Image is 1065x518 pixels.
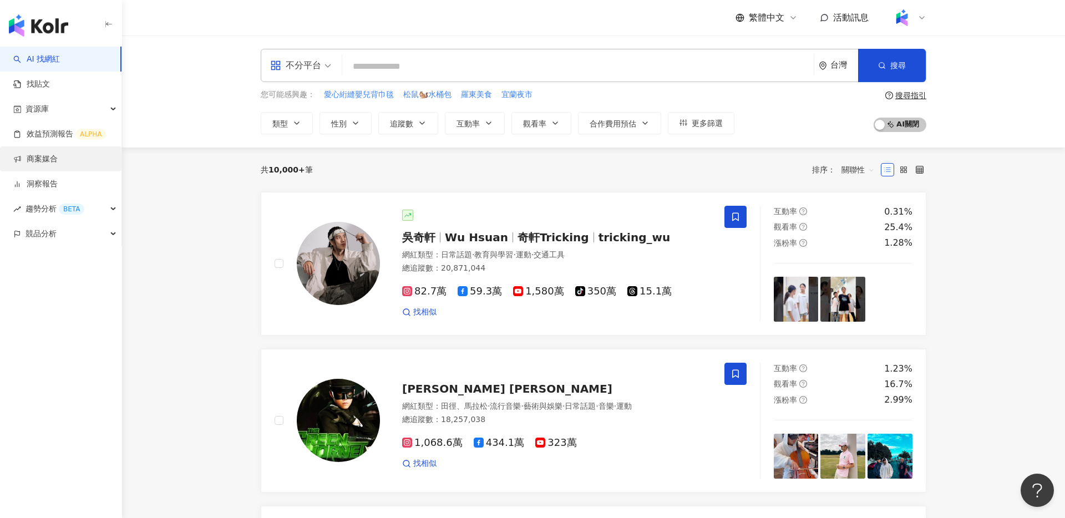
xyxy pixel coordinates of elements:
[521,402,523,410] span: ·
[590,119,636,128] span: 合作費用預估
[488,402,490,410] span: ·
[402,286,447,297] span: 82.7萬
[261,192,926,336] a: KOL Avatar吳奇軒Wu Hsuan奇軒Trickingtricking_wu網紅類型：日常話題·教育與學習·運動·交通工具總追蹤數：20,871,04482.7萬59.3萬1,580萬3...
[884,237,912,249] div: 1.28%
[749,12,784,24] span: 繁體中文
[402,401,711,412] div: 網紅類型 ：
[812,161,881,179] div: 排序：
[799,380,807,388] span: question-circle
[535,437,576,449] span: 323萬
[323,89,394,101] button: 愛心絎縫嬰兒背巾毯
[319,112,372,134] button: 性別
[402,382,612,395] span: [PERSON_NAME] [PERSON_NAME]
[614,402,616,410] span: ·
[616,402,632,410] span: 運動
[441,250,472,259] span: 日常話題
[774,207,797,216] span: 互動率
[13,205,21,213] span: rise
[523,119,546,128] span: 觀看率
[261,112,313,134] button: 類型
[261,165,313,174] div: 共 筆
[578,112,661,134] button: 合作費用預估
[9,14,68,37] img: logo
[461,89,492,100] span: 羅東美食
[441,402,488,410] span: 田徑、馬拉松
[774,364,797,373] span: 互動率
[26,97,49,121] span: 資源庫
[820,434,865,479] img: post-image
[413,307,437,318] span: 找相似
[445,112,505,134] button: 互動率
[774,222,797,231] span: 觀看率
[799,364,807,372] span: question-circle
[402,414,711,425] div: 總追蹤數 ： 18,257,038
[402,458,437,469] a: 找相似
[885,92,893,99] span: question-circle
[599,402,614,410] span: 音樂
[833,12,869,23] span: 活動訊息
[627,286,672,297] span: 15.1萬
[297,379,380,462] img: KOL Avatar
[1021,474,1054,507] iframe: Help Scout Beacon - Open
[501,89,532,100] span: 宜蘭夜市
[324,89,394,100] span: 愛心絎縫嬰兒背巾毯
[458,286,502,297] span: 59.3萬
[402,263,711,274] div: 總追蹤數 ： 20,871,044
[26,221,57,246] span: 競品分析
[858,49,926,82] button: 搜尋
[513,286,564,297] span: 1,580萬
[884,394,912,406] div: 2.99%
[403,89,452,101] button: 松鼠🐿️水桶包
[261,349,926,492] a: KOL Avatar[PERSON_NAME] [PERSON_NAME]網紅類型：田徑、馬拉松·流行音樂·藝術與娛樂·日常話題·音樂·運動總追蹤數：18,257,0381,068.6萬434....
[378,112,438,134] button: 追蹤數
[841,161,875,179] span: 關聯性
[511,112,571,134] button: 觀看率
[799,396,807,404] span: question-circle
[891,7,912,28] img: Kolr%20app%20icon%20%281%29.png
[402,437,463,449] span: 1,068.6萬
[402,231,435,244] span: 吳奇軒
[884,378,912,390] div: 16.7%
[524,402,562,410] span: 藝術與娛樂
[413,458,437,469] span: 找相似
[331,119,347,128] span: 性別
[575,286,616,297] span: 350萬
[890,61,906,70] span: 搜尋
[562,402,565,410] span: ·
[268,165,305,174] span: 10,000+
[270,57,321,74] div: 不分平台
[501,89,533,101] button: 宜蘭夜市
[884,206,912,218] div: 0.31%
[531,250,534,259] span: ·
[692,119,723,128] span: 更多篩選
[13,179,58,190] a: 洞察報告
[596,402,598,410] span: ·
[799,239,807,247] span: question-circle
[799,207,807,215] span: question-circle
[403,89,452,100] span: 松鼠🐿️水桶包
[565,402,596,410] span: 日常話題
[261,89,315,100] span: 您可能感興趣：
[472,250,474,259] span: ·
[26,196,84,221] span: 趨勢分析
[820,277,865,322] img: post-image
[774,277,819,322] img: post-image
[272,119,288,128] span: 類型
[884,363,912,375] div: 1.23%
[59,204,84,215] div: BETA
[13,79,50,90] a: 找貼文
[774,434,819,479] img: post-image
[402,307,437,318] a: 找相似
[868,434,912,479] img: post-image
[13,54,60,65] a: searchAI 找網紅
[868,277,912,322] img: post-image
[884,221,912,233] div: 25.4%
[516,250,531,259] span: 運動
[457,119,480,128] span: 互動率
[668,112,734,134] button: 更多篩選
[474,250,513,259] span: 教育與學習
[518,231,589,244] span: 奇軒Tricking
[895,91,926,100] div: 搜尋指引
[799,223,807,231] span: question-circle
[819,62,827,70] span: environment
